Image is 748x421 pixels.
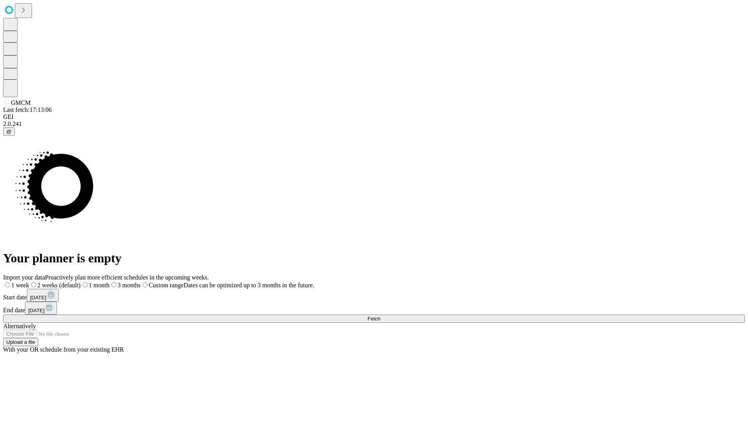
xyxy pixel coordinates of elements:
[3,323,36,329] span: Alternatively
[83,282,88,287] input: 1 month
[118,282,141,288] span: 3 months
[3,127,15,136] button: @
[37,282,81,288] span: 2 weeks (default)
[3,113,745,120] div: GEI
[3,106,52,113] span: Last fetch: 17:13:06
[3,302,745,315] div: End date
[111,282,116,287] input: 3 months
[30,295,46,301] span: [DATE]
[183,282,314,288] span: Dates can be optimized up to 3 months in the future.
[11,282,29,288] span: 1 week
[45,274,209,281] span: Proactively plan more efficient schedules in the upcoming weeks.
[28,308,44,313] span: [DATE]
[3,251,745,265] h1: Your planner is empty
[3,315,745,323] button: Fetch
[11,99,31,106] span: GMCM
[27,289,59,302] button: [DATE]
[3,274,45,281] span: Import your data
[3,338,38,346] button: Upload a file
[25,302,57,315] button: [DATE]
[149,282,183,288] span: Custom range
[3,120,745,127] div: 2.0.241
[89,282,109,288] span: 1 month
[367,316,380,322] span: Fetch
[143,282,148,287] input: Custom rangeDates can be optimized up to 3 months in the future.
[31,282,36,287] input: 2 weeks (default)
[5,282,10,287] input: 1 week
[6,129,12,134] span: @
[3,289,745,302] div: Start date
[3,346,124,353] span: With your OR schedule from your existing EHR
